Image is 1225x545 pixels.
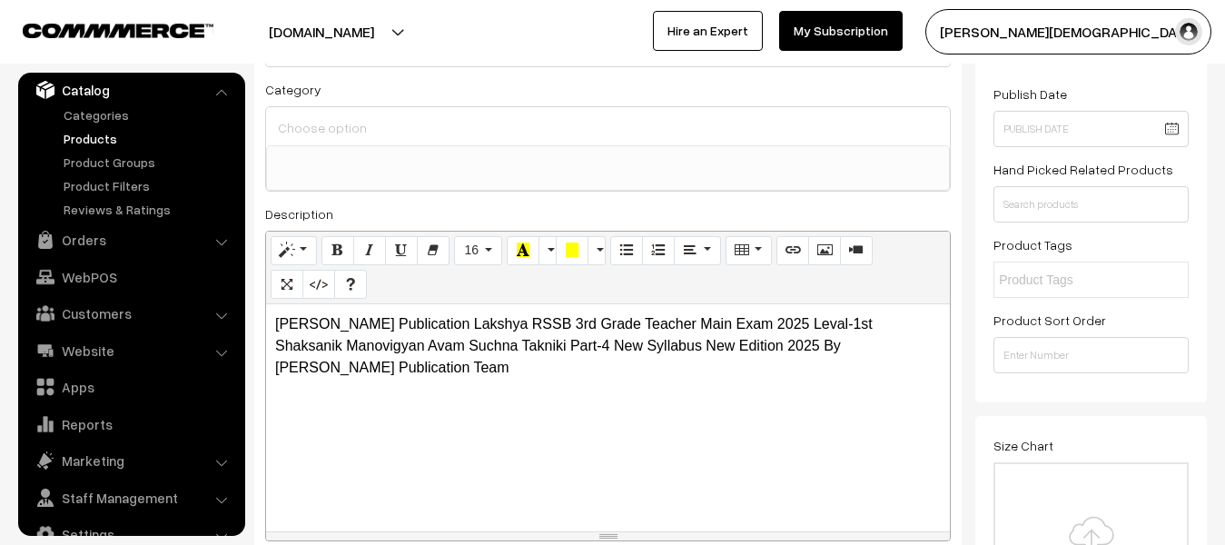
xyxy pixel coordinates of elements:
button: Code View [302,270,335,299]
input: Choose option [273,114,943,141]
button: Italic (CTRL+I) [353,236,386,265]
button: Table [726,236,772,265]
label: Hand Picked Related Products [993,160,1173,179]
button: Video [840,236,873,265]
label: Size Chart [993,436,1053,455]
label: Product Tags [993,235,1072,254]
button: Paragraph [674,236,720,265]
input: Publish Date [993,111,1189,147]
button: Unordered list (CTRL+SHIFT+NUM7) [610,236,643,265]
button: Picture [808,236,841,265]
button: More Color [588,236,606,265]
button: [PERSON_NAME][DEMOGRAPHIC_DATA] [925,9,1211,54]
button: More Color [538,236,557,265]
div: resize [266,532,950,540]
a: Products [59,129,239,148]
label: Category [265,80,321,99]
button: Full Screen [271,270,303,299]
a: WebPOS [23,261,239,293]
a: My Subscription [779,11,903,51]
a: Orders [23,223,239,256]
a: COMMMERCE [23,18,182,40]
button: Recent Color [507,236,539,265]
button: Style [271,236,317,265]
button: Remove Font Style (CTRL+\) [417,236,449,265]
a: Hire an Expert [653,11,763,51]
a: Customers [23,297,239,330]
label: Product Sort Order [993,311,1106,330]
p: [PERSON_NAME] Publication Lakshya RSSB 3rd Grade Teacher Main Exam 2025 Leval-1st Shaksanik Manov... [275,313,941,379]
button: Ordered list (CTRL+SHIFT+NUM8) [642,236,675,265]
button: Bold (CTRL+B) [321,236,354,265]
button: Link (CTRL+K) [776,236,809,265]
button: Font Size [454,236,502,265]
input: Product Tags [999,271,1158,290]
label: Description [265,204,333,223]
button: Help [334,270,367,299]
a: Website [23,334,239,367]
a: Marketing [23,444,239,477]
img: COMMMERCE [23,24,213,37]
span: 16 [464,243,479,257]
label: Publish Date [993,84,1067,104]
button: Underline (CTRL+U) [385,236,418,265]
a: Reports [23,408,239,441]
a: Apps [23,371,239,403]
a: Staff Management [23,481,239,514]
a: Categories [59,105,239,124]
a: Product Groups [59,153,239,172]
a: Reviews & Ratings [59,200,239,219]
a: Product Filters [59,176,239,195]
button: Background Color [556,236,588,265]
a: Catalog [23,74,239,106]
button: [DOMAIN_NAME] [205,9,438,54]
input: Search products [993,186,1189,223]
input: Enter Number [993,337,1189,373]
img: user [1175,18,1202,45]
